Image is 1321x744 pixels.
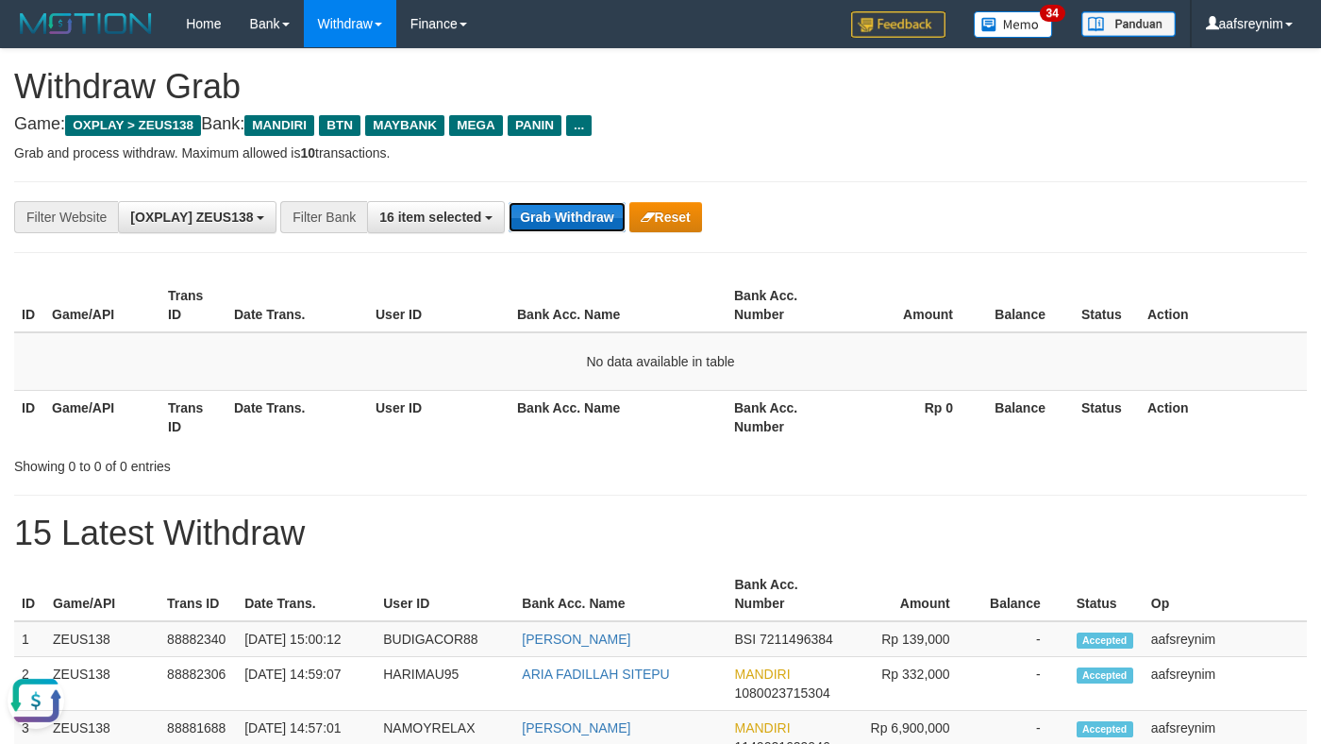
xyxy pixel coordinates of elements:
[244,115,314,136] span: MANDIRI
[237,567,376,621] th: Date Trans.
[45,567,159,621] th: Game/API
[14,390,44,444] th: ID
[734,667,790,682] span: MANDIRI
[1077,633,1133,649] span: Accepted
[760,632,833,647] span: Copy 7211496384 to clipboard
[1140,390,1307,444] th: Action
[1140,279,1307,332] th: Action
[237,621,376,657] td: [DATE] 15:00:12
[851,11,945,38] img: Feedback.jpg
[226,279,368,332] th: Date Trans.
[159,621,237,657] td: 88882340
[978,567,1069,621] th: Balance
[8,8,64,64] button: Open LiveChat chat widget
[130,210,253,225] span: [OXPLAY] ZEUS138
[629,202,702,232] button: Reset
[118,201,276,233] button: [OXPLAY] ZEUS138
[44,279,160,332] th: Game/API
[981,390,1074,444] th: Balance
[44,390,160,444] th: Game/API
[727,279,843,332] th: Bank Acc. Number
[974,11,1053,38] img: Button%20Memo.svg
[159,567,237,621] th: Trans ID
[376,567,514,621] th: User ID
[368,279,510,332] th: User ID
[1074,279,1140,332] th: Status
[237,657,376,711] td: [DATE] 14:59:07
[843,390,981,444] th: Rp 0
[14,621,45,657] td: 1
[159,657,237,711] td: 88882306
[300,145,315,161] strong: 10
[1077,668,1133,684] span: Accepted
[449,115,503,136] span: MEGA
[509,202,625,232] button: Grab Withdraw
[376,621,514,657] td: BUDIGACOR88
[160,390,226,444] th: Trans ID
[522,720,630,736] a: [PERSON_NAME]
[367,201,505,233] button: 16 item selected
[843,567,978,621] th: Amount
[14,332,1307,391] td: No data available in table
[14,515,1307,552] h1: 15 Latest Withdraw
[376,657,514,711] td: HARIMAU95
[843,279,981,332] th: Amount
[1144,621,1307,657] td: aafsreynim
[843,657,978,711] td: Rp 332,000
[522,632,630,647] a: [PERSON_NAME]
[280,201,367,233] div: Filter Bank
[14,115,1307,134] h4: Game: Bank:
[514,567,727,621] th: Bank Acc. Name
[727,390,843,444] th: Bank Acc. Number
[734,685,829,701] span: Copy 1080023715304 to clipboard
[981,279,1074,332] th: Balance
[14,144,1307,162] p: Grab and process withdraw. Maximum allowed is transactions.
[508,115,561,136] span: PANIN
[45,621,159,657] td: ZEUS138
[1144,657,1307,711] td: aafsreynim
[1081,11,1176,37] img: panduan.png
[566,115,592,136] span: ...
[65,115,201,136] span: OXPLAY > ZEUS138
[1069,567,1144,621] th: Status
[368,390,510,444] th: User ID
[510,390,727,444] th: Bank Acc. Name
[14,68,1307,106] h1: Withdraw Grab
[510,279,727,332] th: Bank Acc. Name
[365,115,444,136] span: MAYBANK
[1040,5,1065,22] span: 34
[319,115,360,136] span: BTN
[14,9,158,38] img: MOTION_logo.png
[14,567,45,621] th: ID
[226,390,368,444] th: Date Trans.
[14,279,44,332] th: ID
[978,621,1069,657] td: -
[727,567,842,621] th: Bank Acc. Number
[14,201,118,233] div: Filter Website
[14,657,45,711] td: 2
[843,621,978,657] td: Rp 139,000
[1144,567,1307,621] th: Op
[14,449,536,476] div: Showing 0 to 0 of 0 entries
[1074,390,1140,444] th: Status
[522,667,669,682] a: ARIA FADILLAH SITEPU
[45,657,159,711] td: ZEUS138
[978,657,1069,711] td: -
[379,210,481,225] span: 16 item selected
[734,632,756,647] span: BSI
[734,720,790,736] span: MANDIRI
[1077,721,1133,737] span: Accepted
[160,279,226,332] th: Trans ID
